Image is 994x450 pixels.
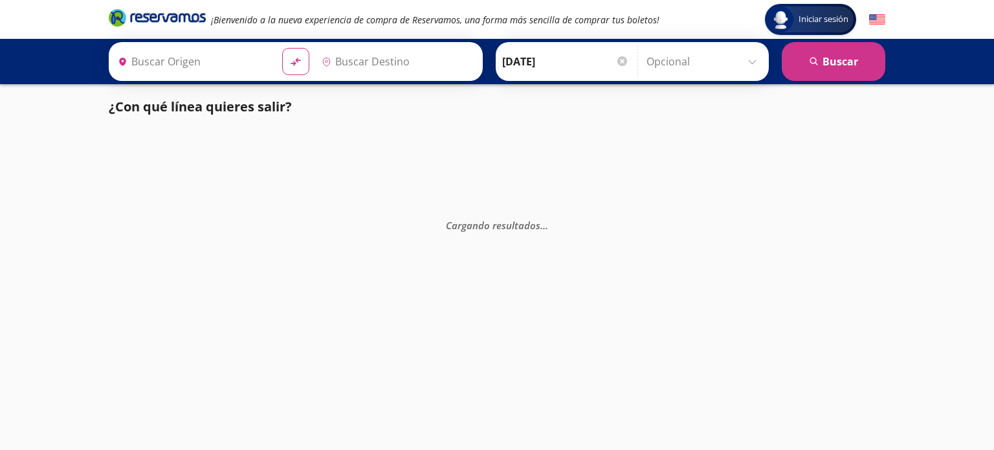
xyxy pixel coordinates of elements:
[446,218,548,231] em: Cargando resultados
[540,218,543,231] span: .
[502,45,629,78] input: Elegir Fecha
[211,14,659,26] em: ¡Bienvenido a la nueva experiencia de compra de Reservamos, una forma más sencilla de comprar tus...
[869,12,885,28] button: English
[109,97,292,117] p: ¿Con qué línea quieres salir?
[793,13,854,26] span: Iniciar sesión
[113,45,272,78] input: Buscar Origen
[316,45,476,78] input: Buscar Destino
[109,8,206,27] i: Brand Logo
[546,218,548,231] span: .
[543,218,546,231] span: .
[782,42,885,81] button: Buscar
[646,45,762,78] input: Opcional
[109,8,206,31] a: Brand Logo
